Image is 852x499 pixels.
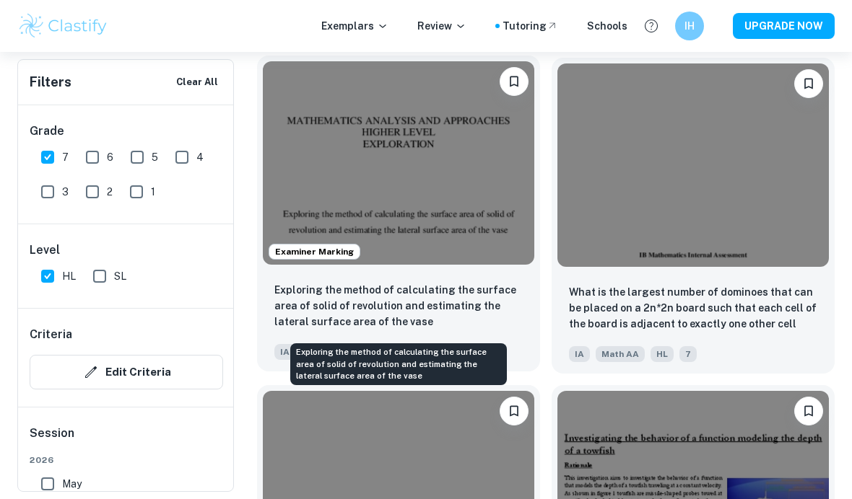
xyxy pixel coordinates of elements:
[552,58,835,374] a: BookmarkWhat is the largest number of dominoes that can be placed on a 2n*2n board such that each...
[503,18,558,34] a: Tutoring
[30,242,223,259] h6: Level
[794,69,823,98] button: Bookmark
[151,184,155,200] span: 1
[30,425,223,454] h6: Session
[30,454,223,467] span: 2026
[290,343,507,385] div: Exploring the method of calculating the surface area of solid of revolution and estimating the la...
[500,397,529,425] button: Bookmark
[62,149,69,165] span: 7
[500,67,529,96] button: Bookmark
[733,13,835,39] button: UPGRADE NOW
[557,63,829,267] img: Math AA IA example thumbnail: What is the largest number of dominoes t
[417,18,466,34] p: Review
[107,149,113,165] span: 6
[321,18,388,34] p: Exemplars
[17,12,109,40] img: Clastify logo
[651,346,674,362] span: HL
[569,284,817,333] p: What is the largest number of dominoes that can be placed on a 2n*2n board such that each cell of...
[62,268,76,284] span: HL
[682,18,698,34] h6: IH
[596,346,645,362] span: Math AA
[30,123,223,140] h6: Grade
[274,282,523,330] p: Exploring the method of calculating the surface area of solid of revolution and estimating the la...
[107,184,113,200] span: 2
[679,346,697,362] span: 7
[263,61,534,265] img: Math AA IA example thumbnail: Exploring the method of calculating the
[152,149,158,165] span: 5
[62,184,69,200] span: 3
[196,149,204,165] span: 4
[62,476,82,492] span: May
[274,344,295,360] span: IA
[675,12,704,40] button: IH
[30,72,71,92] h6: Filters
[257,58,540,374] a: Examiner MarkingBookmarkExploring the method of calculating the surface area of solid of revoluti...
[639,14,664,38] button: Help and Feedback
[30,355,223,389] button: Edit Criteria
[569,346,590,362] span: IA
[587,18,627,34] a: Schools
[30,326,72,343] h6: Criteria
[173,71,222,93] button: Clear All
[794,397,823,425] button: Bookmark
[114,268,126,284] span: SL
[269,245,360,258] span: Examiner Marking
